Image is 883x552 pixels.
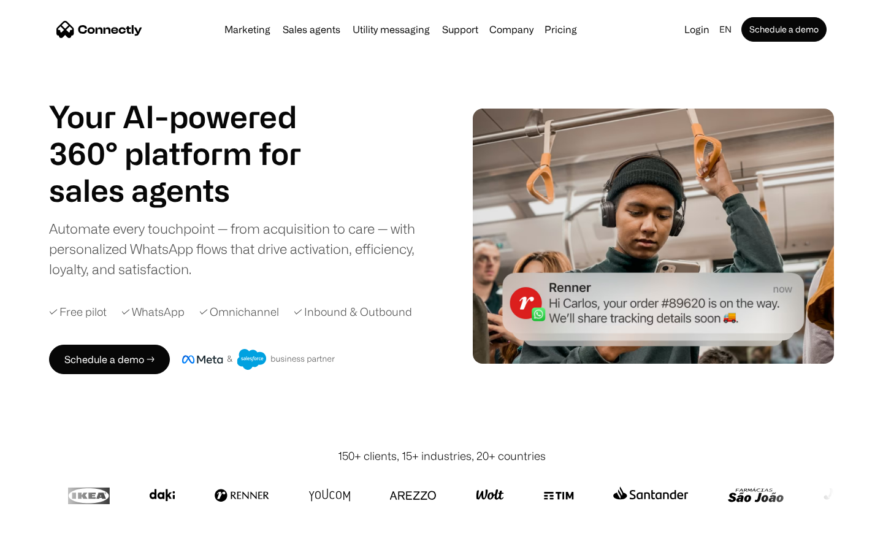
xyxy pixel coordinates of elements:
[121,304,185,320] div: ✓ WhatsApp
[12,529,74,548] aside: Language selected: English
[486,21,537,38] div: Company
[49,304,107,320] div: ✓ Free pilot
[741,17,827,42] a: Schedule a demo
[199,304,279,320] div: ✓ Omnichannel
[49,172,331,209] h1: sales agents
[49,98,331,172] h1: Your AI-powered 360° platform for
[278,25,345,34] a: Sales agents
[49,345,170,374] a: Schedule a demo →
[489,21,533,38] div: Company
[294,304,412,320] div: ✓ Inbound & Outbound
[719,21,732,38] div: en
[220,25,275,34] a: Marketing
[679,21,714,38] a: Login
[714,21,739,38] div: en
[348,25,435,34] a: Utility messaging
[540,25,582,34] a: Pricing
[49,172,331,209] div: 1 of 4
[49,218,435,279] div: Automate every touchpoint — from acquisition to care — with personalized WhatsApp flows that driv...
[338,448,546,464] div: 150+ clients, 15+ industries, 20+ countries
[56,20,142,39] a: home
[25,531,74,548] ul: Language list
[49,172,331,209] div: carousel
[182,349,335,370] img: Meta and Salesforce business partner badge.
[437,25,483,34] a: Support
